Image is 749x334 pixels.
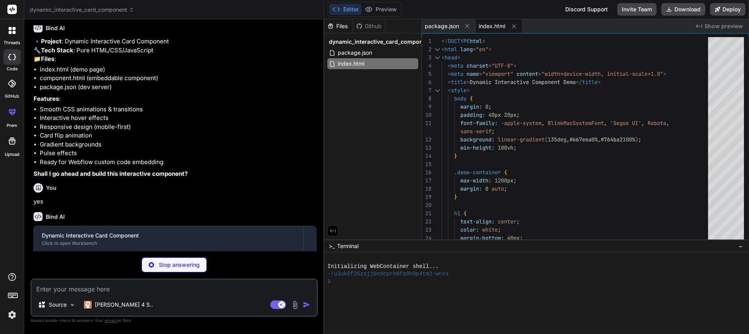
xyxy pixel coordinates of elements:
span: ; [504,185,507,192]
img: attachment [291,300,300,309]
span: title [451,79,467,86]
span: head [445,54,457,61]
span: ; [488,103,492,110]
div: 2 [422,45,431,54]
p: yes [34,197,316,206]
span: > [488,46,492,53]
span: 1200px [495,177,513,184]
label: Upload [5,151,20,158]
span: − [738,242,743,250]
span: sans-serif [460,128,492,135]
span: > [482,38,485,45]
li: Interactive hover effects [40,114,316,123]
span: ) [635,136,638,143]
label: prem [7,122,17,129]
h6: You [46,184,57,192]
span: max-width: [460,177,492,184]
span: "en" [476,46,488,53]
button: Download [661,3,705,16]
div: 21 [422,209,431,218]
img: icon [303,301,311,309]
span: > [457,54,460,61]
span: center [498,218,516,225]
span: , [604,120,607,127]
span: < [442,54,445,61]
span: , [666,120,669,127]
strong: Tech Stack [41,46,73,54]
span: = [488,62,492,69]
div: 23 [422,226,431,234]
div: 4 [422,62,431,70]
span: BlinkMacSystemFont [548,120,604,127]
label: threads [4,39,20,46]
span: 40px [488,111,501,118]
button: Editor [329,4,362,15]
div: 12 [422,136,431,144]
img: Pick Models [69,302,76,308]
li: Smooth CSS animations & transitions [40,105,316,114]
span: , [541,120,545,127]
span: > [598,79,601,86]
span: h1 [454,210,460,217]
span: { [463,210,467,217]
div: 20 [422,201,431,209]
span: <!DOCTYPE [442,38,470,45]
div: 15 [422,160,431,168]
span: html [445,46,457,53]
span: package.json [337,48,373,57]
div: Click to collapse the range. [432,45,442,54]
span: 20px [504,111,516,118]
li: Gradient backgrounds [40,140,316,149]
div: 13 [422,144,431,152]
div: 11 [422,119,431,127]
span: 'Segoe UI' [610,120,641,127]
span: Show preview [705,22,743,30]
span: } [454,152,457,159]
span: > [663,70,666,77]
img: settings [5,308,19,321]
span: index.html [479,22,505,30]
span: background: [460,136,495,143]
span: > [467,87,470,94]
span: linear-gradient [498,136,545,143]
span: "UTF-8" [492,62,513,69]
button: Deploy [710,3,745,16]
span: Roboto [648,120,666,127]
button: Invite Team [617,3,657,16]
span: > [513,62,516,69]
div: 18 [422,185,431,193]
div: Click to collapse the range. [432,86,442,95]
span: < [442,46,445,53]
p: Always double-check its answers. Your in Bind [30,317,318,324]
span: "width=device-width, initial-scale=1.0" [541,70,663,77]
li: index.html (demo page) [40,65,316,74]
span: name [467,70,479,77]
div: 3 [422,54,431,62]
span: min-height: [460,144,495,151]
div: 10 [422,111,431,119]
p: [PERSON_NAME] 4 S.. [95,301,153,309]
span: = [479,70,482,77]
strong: Project [41,38,62,45]
div: Click to open Workbench [42,240,295,246]
span: Terminal [337,242,359,250]
span: index.html [337,59,365,68]
span: dynamic_interactive_card_component [30,6,134,14]
div: Files [324,22,353,30]
span: ; [492,128,495,135]
span: 135deg [548,136,566,143]
div: 24 [422,234,431,242]
span: 100% [623,136,635,143]
span: < [448,79,451,86]
span: ; [520,234,523,241]
span: ~/u3uk0f35zsjjbn9cprh6fq9h0p4tm2-wnxx [327,270,449,278]
li: package.json (dev server) [40,83,316,92]
h6: Bind AI [46,213,65,221]
span: { [470,95,473,102]
span: package.json [425,22,459,30]
span: { [504,169,507,176]
span: html [470,38,482,45]
span: ; [516,111,520,118]
span: margin-bottom: [460,234,504,241]
div: 8 [422,95,431,103]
